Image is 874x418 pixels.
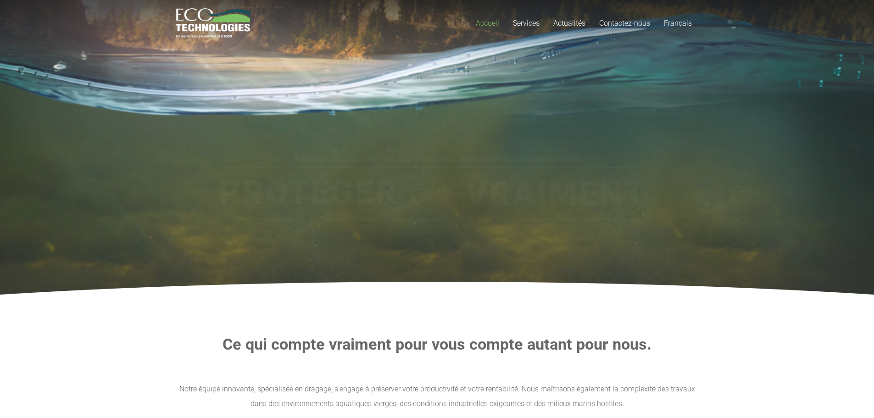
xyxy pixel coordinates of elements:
[664,19,692,28] span: Français
[465,173,646,214] rs-layer: Vraiment
[476,19,499,28] span: Accueil
[294,154,583,163] rs-layer: Ressources naturelles. Échéanciers. Relations professionnelles.
[405,187,458,211] rs-layer: compte
[218,172,399,213] rs-layer: Protéger
[405,172,457,195] rs-layer: ce qui
[223,335,651,353] strong: Ce qui compte vraiment pour vous compte autant pour nous.
[553,19,585,28] span: Actualités
[176,382,699,411] div: Notre équipe innovante, spécialisée en dragage, s’engage à préserver votre productivité et votre ...
[599,19,650,28] span: Contactez-nous
[176,8,251,38] a: logo_EcoTech_ASDR_RGB
[513,19,540,28] span: Services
